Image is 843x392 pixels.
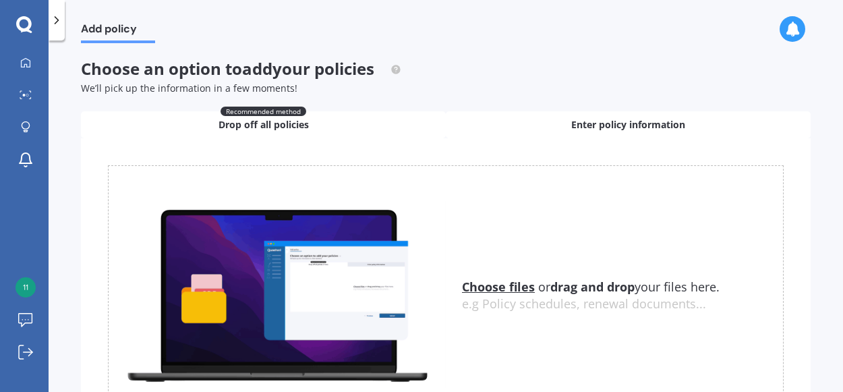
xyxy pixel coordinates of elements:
span: or your files here. [462,279,720,295]
img: upload.de96410c8ce839c3fdd5.gif [109,202,446,388]
img: 0378841fc3ad7b274872d73a4734521d [16,277,36,298]
span: Add policy [81,22,155,40]
b: drag and drop [550,279,635,295]
span: to add your policies [225,57,374,80]
div: e.g Policy schedules, renewal documents... [462,297,783,312]
span: Enter policy information [571,118,685,132]
span: Choose an option [81,57,401,80]
u: Choose files [462,279,535,295]
span: We’ll pick up the information in a few moments! [81,82,297,94]
span: Drop off all policies [219,118,309,132]
span: Recommended method [221,107,306,116]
